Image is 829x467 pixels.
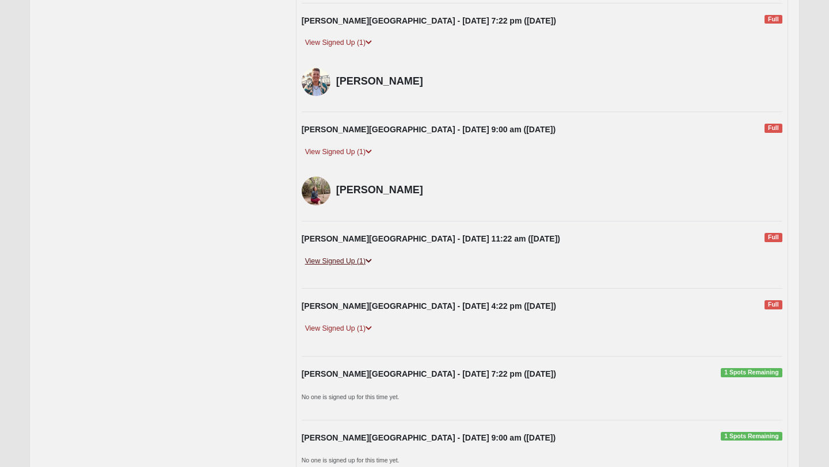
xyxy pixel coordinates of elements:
h4: [PERSON_NAME] [336,184,450,197]
span: Full [765,233,782,242]
a: View Signed Up (1) [302,146,375,158]
a: View Signed Up (1) [302,37,375,49]
h4: [PERSON_NAME] [336,75,450,88]
span: Full [765,300,782,309]
strong: [PERSON_NAME][GEOGRAPHIC_DATA] - [DATE] 9:00 am ([DATE]) [302,125,556,134]
span: Full [765,124,782,133]
a: View Signed Up (1) [302,323,375,335]
span: 1 Spots Remaining [721,368,782,377]
img: Arline Newton [302,177,330,205]
a: View Signed Up (1) [302,255,375,267]
img: Tanner Coppernoll [302,67,330,96]
small: No one is signed up for this time yet. [302,457,400,464]
small: No one is signed up for this time yet. [302,393,400,400]
span: 1 Spots Remaining [721,432,782,441]
strong: [PERSON_NAME][GEOGRAPHIC_DATA] - [DATE] 4:22 pm ([DATE]) [302,301,556,311]
span: Full [765,15,782,24]
strong: [PERSON_NAME][GEOGRAPHIC_DATA] - [DATE] 7:22 pm ([DATE]) [302,16,556,25]
strong: [PERSON_NAME][GEOGRAPHIC_DATA] - [DATE] 7:22 pm ([DATE]) [302,369,556,378]
strong: [PERSON_NAME][GEOGRAPHIC_DATA] - [DATE] 9:00 am ([DATE]) [302,433,556,442]
strong: [PERSON_NAME][GEOGRAPHIC_DATA] - [DATE] 11:22 am ([DATE]) [302,234,560,243]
